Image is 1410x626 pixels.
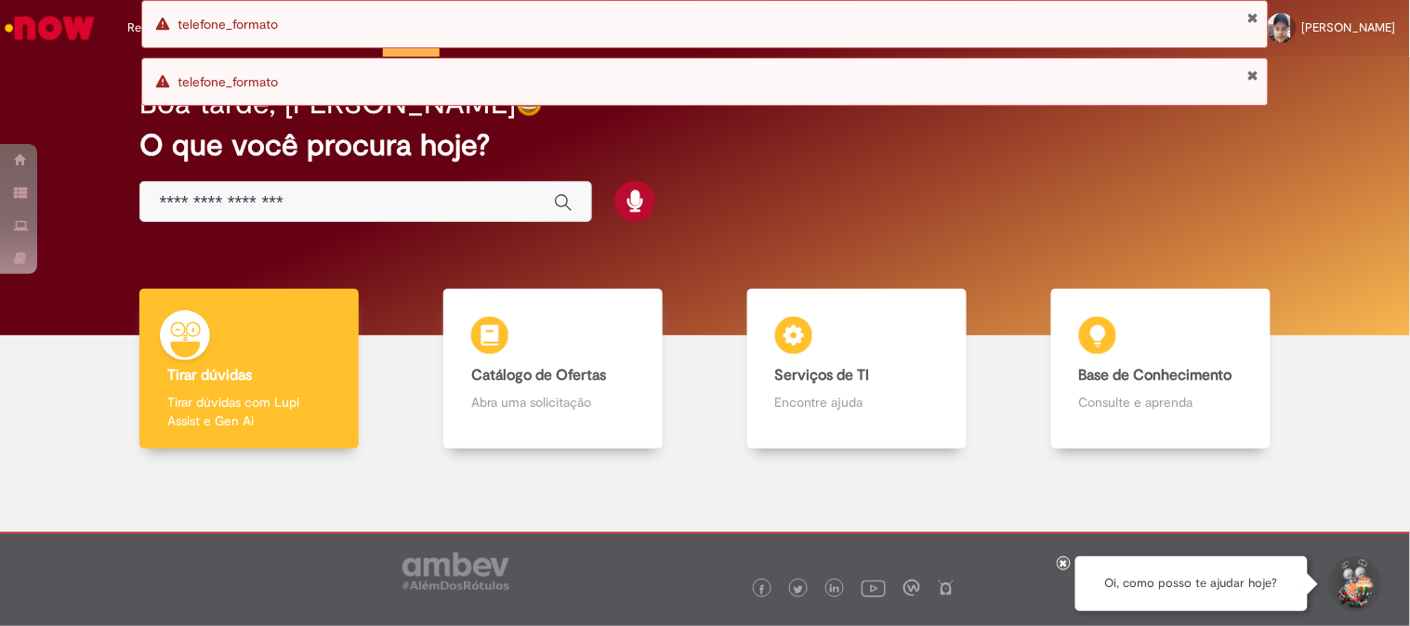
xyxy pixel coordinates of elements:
[830,584,839,595] img: logo_footer_linkedin.png
[402,289,705,450] a: Catálogo de Ofertas Abra uma solicitação
[1008,289,1312,450] a: Base de Conhecimento Consulte e aprenda
[178,16,278,33] span: telefone_formato
[402,553,509,590] img: logo_footer_ambev_rotulo_gray.png
[1302,20,1396,35] span: [PERSON_NAME]
[178,73,278,90] span: telefone_formato
[167,366,252,385] b: Tirar dúvidas
[758,585,767,594] img: logo_footer_facebook.png
[2,9,98,46] img: ServiceNow
[1326,556,1382,612] button: Iniciar Conversa de Suporte
[775,393,939,411] p: Encontre ajuda
[471,366,606,385] b: Catálogo de Ofertas
[938,580,955,596] img: logo_footer_naosei.png
[1079,366,1232,385] b: Base de Conhecimento
[1075,556,1308,611] div: Oi, como posso te ajudar hoje?
[775,366,870,385] b: Serviços de TI
[1246,68,1258,83] button: Fechar Notificação
[903,580,920,596] img: logo_footer_workplace.png
[98,289,402,450] a: Tirar dúvidas Tirar dúvidas com Lupi Assist e Gen Ai
[1246,10,1258,25] button: Fechar Notificação
[139,129,1270,162] h2: O que você procura hoje?
[127,19,192,37] span: Requisições
[167,393,331,430] p: Tirar dúvidas com Lupi Assist e Gen Ai
[705,289,1009,450] a: Serviços de TI Encontre ajuda
[471,393,635,411] p: Abra uma solicitação
[794,585,803,594] img: logo_footer_twitter.png
[862,576,886,600] img: logo_footer_youtube.png
[1079,393,1243,411] p: Consulte e aprenda
[139,87,516,120] h2: Boa tarde, [PERSON_NAME]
